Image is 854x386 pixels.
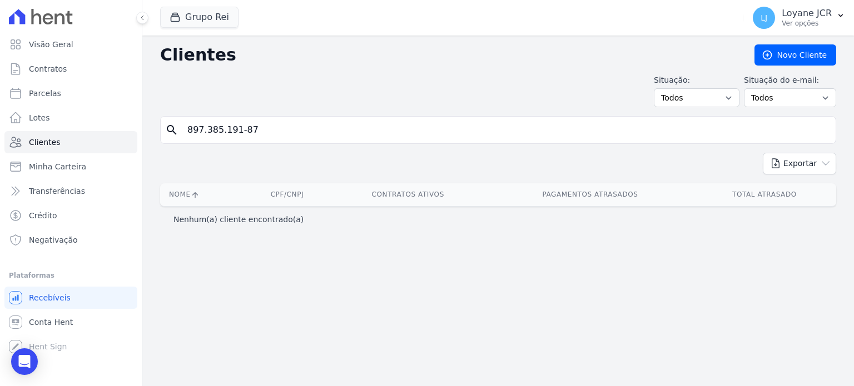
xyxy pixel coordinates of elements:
[29,210,57,221] span: Crédito
[4,58,137,80] a: Contratos
[29,88,61,99] span: Parcelas
[165,123,178,137] i: search
[4,180,137,202] a: Transferências
[181,119,831,141] input: Buscar por nome, CPF ou e-mail
[4,33,137,56] a: Visão Geral
[246,183,328,206] th: CPF/CNPJ
[29,292,71,303] span: Recebíveis
[654,74,739,86] label: Situação:
[744,74,836,86] label: Situação do e-mail:
[782,19,832,28] p: Ver opções
[9,269,133,282] div: Plataformas
[160,7,239,28] button: Grupo Rei
[763,153,836,174] button: Exportar
[4,156,137,178] a: Minha Carteira
[4,287,137,309] a: Recebíveis
[29,234,78,245] span: Negativação
[173,214,304,225] p: Nenhum(a) cliente encontrado(a)
[4,131,137,153] a: Clientes
[29,186,85,197] span: Transferências
[488,183,693,206] th: Pagamentos Atrasados
[744,2,854,33] button: LJ Loyane JCR Ver opções
[761,14,767,22] span: LJ
[4,229,137,251] a: Negativação
[160,45,737,65] h2: Clientes
[693,183,836,206] th: Total Atrasado
[29,112,50,123] span: Lotes
[29,63,67,74] span: Contratos
[4,204,137,227] a: Crédito
[29,161,86,172] span: Minha Carteira
[4,82,137,104] a: Parcelas
[29,137,60,148] span: Clientes
[4,107,137,129] a: Lotes
[29,317,73,328] span: Conta Hent
[4,311,137,333] a: Conta Hent
[782,8,832,19] p: Loyane JCR
[11,348,38,375] div: Open Intercom Messenger
[328,183,488,206] th: Contratos Ativos
[29,39,73,50] span: Visão Geral
[754,44,836,66] a: Novo Cliente
[160,183,246,206] th: Nome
